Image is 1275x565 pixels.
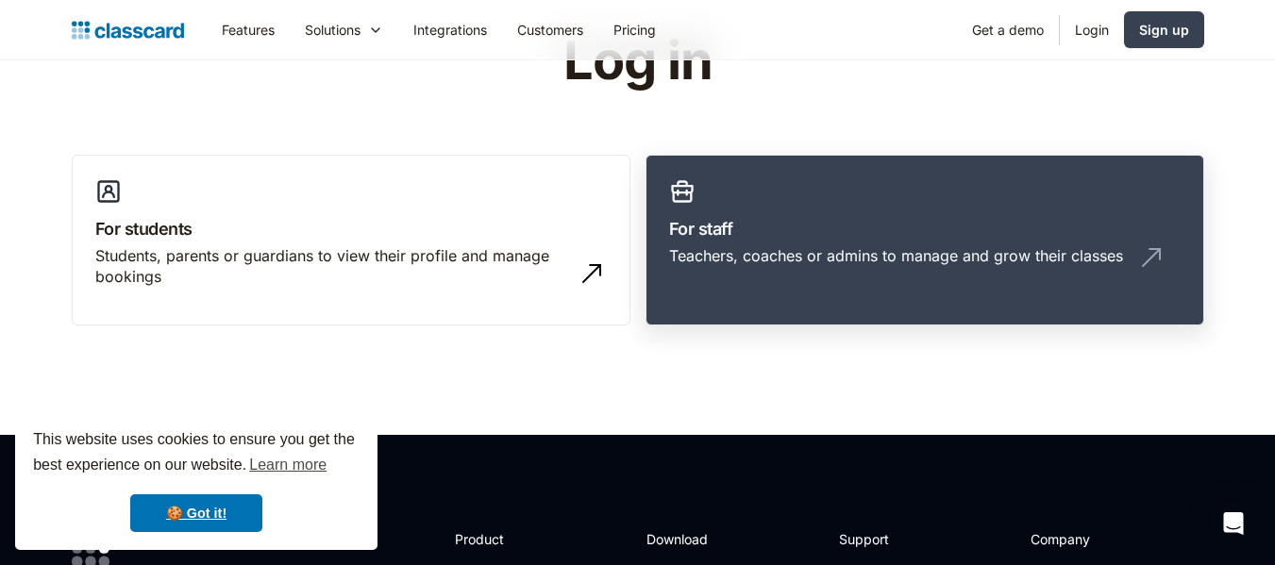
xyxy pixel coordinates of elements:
h1: Log in [338,32,937,91]
div: Teachers, coaches or admins to manage and grow their classes [669,245,1123,266]
a: Login [1060,8,1124,51]
a: Integrations [398,8,502,51]
a: For studentsStudents, parents or guardians to view their profile and manage bookings [72,155,630,326]
span: This website uses cookies to ensure you get the best experience on our website. [33,428,360,479]
a: Customers [502,8,598,51]
a: For staffTeachers, coaches or admins to manage and grow their classes [646,155,1204,326]
div: cookieconsent [15,410,377,550]
div: Students, parents or guardians to view their profile and manage bookings [95,245,569,288]
h2: Support [839,529,915,549]
a: dismiss cookie message [130,494,262,532]
div: Open Intercom Messenger [1211,501,1256,546]
a: Pricing [598,8,671,51]
div: Solutions [290,8,398,51]
h2: Company [1031,529,1156,549]
h2: Product [455,529,556,549]
a: Sign up [1124,11,1204,48]
div: Sign up [1139,20,1189,40]
a: learn more about cookies [246,451,329,479]
a: Features [207,8,290,51]
a: Get a demo [957,8,1059,51]
h3: For students [95,216,607,241]
div: Solutions [305,20,361,40]
a: home [72,17,184,43]
h3: For staff [669,216,1181,241]
h2: Download [646,529,724,549]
